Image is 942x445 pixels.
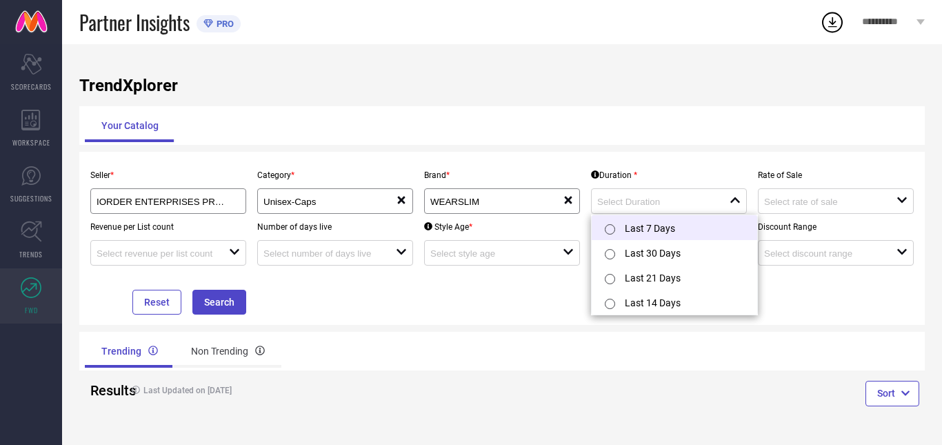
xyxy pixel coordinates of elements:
[90,222,246,232] p: Revenue per List count
[125,386,457,395] h4: Last Updated on [DATE]
[12,137,50,148] span: WORKSPACE
[597,197,716,207] input: Select Duration
[758,170,914,180] p: Rate of Sale
[424,170,580,180] p: Brand
[192,290,246,315] button: Search
[764,248,883,259] input: Select discount range
[90,382,114,399] h2: Results
[10,193,52,204] span: SUGGESTIONS
[430,195,563,208] div: WEARSLIM
[591,170,637,180] div: Duration
[263,195,396,208] div: Unisex-Caps
[592,215,757,240] li: Last 7 Days
[97,195,240,208] div: IORDER ENTERPRISES PRIVATE LIMITED ( 26817 )
[257,170,413,180] p: Category
[865,381,919,406] button: Sort
[19,249,43,259] span: TRENDS
[592,265,757,290] li: Last 21 Days
[263,197,383,207] input: Select upto 10 categories
[25,305,38,315] span: FWD
[11,81,52,92] span: SCORECARDS
[85,109,175,142] div: Your Catalog
[79,76,925,95] h1: TrendXplorer
[90,170,246,180] p: Seller
[758,222,914,232] p: Discount Range
[430,197,550,207] input: Select brands
[213,19,234,29] span: PRO
[764,197,883,207] input: Select rate of sale
[430,248,550,259] input: Select style age
[132,290,181,315] button: Reset
[424,222,472,232] div: Style Age
[97,248,216,259] input: Select revenue per list count
[97,197,226,207] input: Select seller
[263,248,383,259] input: Select number of days live
[79,8,190,37] span: Partner Insights
[85,335,174,368] div: Trending
[592,290,757,315] li: Last 14 Days
[174,335,281,368] div: Non Trending
[592,240,757,265] li: Last 30 Days
[257,222,413,232] p: Number of days live
[820,10,845,34] div: Open download list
